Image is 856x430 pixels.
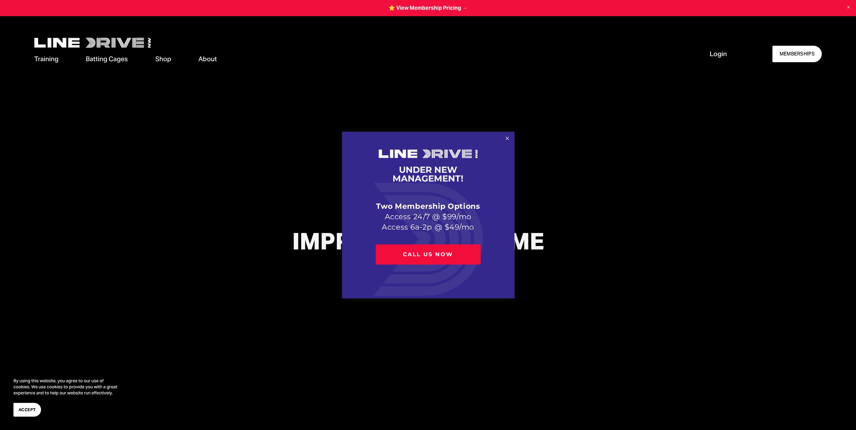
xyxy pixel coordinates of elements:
section: Cookie banner [7,371,128,423]
span: Accept [18,406,36,413]
p: By using this website, you agree to our use of cookies. We use cookies to provide you with a grea... [13,378,121,396]
button: Accept [13,403,41,417]
strong: Membership Options [395,202,480,211]
a: Call Us Now [376,244,481,265]
strong: Two [376,202,393,211]
a: Close [501,133,513,145]
p: Access 24/7 @ $99/mo Access 6a-2p @ $49/mo [376,191,481,233]
h1: UNDER NEW MANAGEMENT! [376,165,481,183]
